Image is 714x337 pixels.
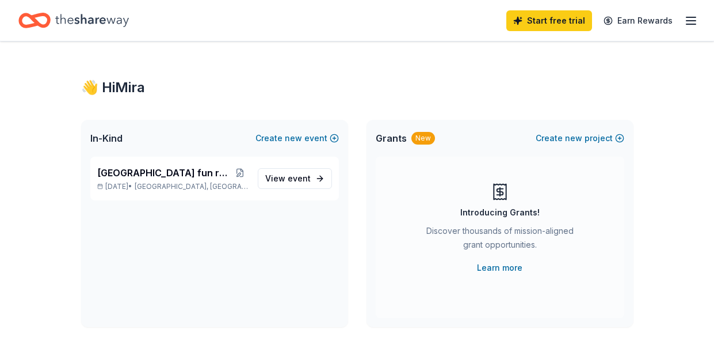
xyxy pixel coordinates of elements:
span: event [288,173,311,183]
div: Introducing Grants! [460,206,540,219]
a: View event [258,168,332,189]
span: View [265,172,311,185]
div: 👋 Hi Mira [81,78,633,97]
div: New [411,132,435,145]
a: Earn Rewards [597,10,679,31]
span: new [565,131,582,145]
span: new [285,131,302,145]
button: Createnewevent [255,131,339,145]
span: Grants [376,131,407,145]
a: Home [18,7,129,34]
span: [GEOGRAPHIC_DATA], [GEOGRAPHIC_DATA] [135,182,248,191]
div: Discover thousands of mission-aligned grant opportunities. [422,224,578,256]
a: Start free trial [506,10,592,31]
button: Createnewproject [536,131,624,145]
a: Learn more [477,261,522,275]
p: [DATE] • [97,182,249,191]
span: In-Kind [90,131,123,145]
span: [GEOGRAPHIC_DATA] fun run fundraiser [97,166,232,180]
